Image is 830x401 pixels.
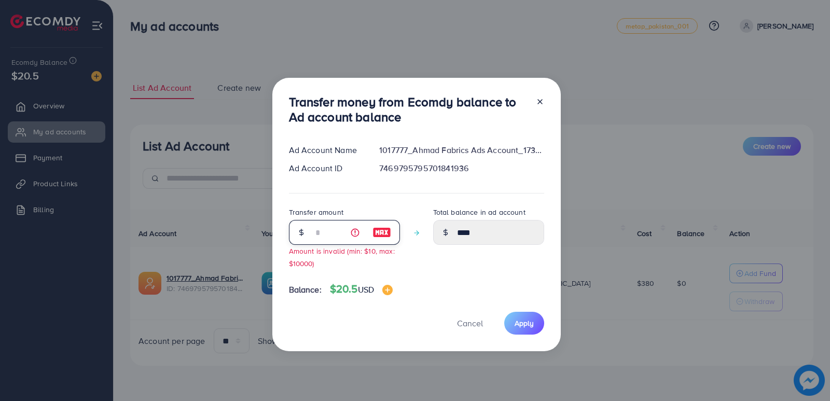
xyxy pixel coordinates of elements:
[358,284,374,295] span: USD
[289,207,343,217] label: Transfer amount
[444,312,496,334] button: Cancel
[504,312,544,334] button: Apply
[289,284,322,296] span: Balance:
[433,207,525,217] label: Total balance in ad account
[457,317,483,329] span: Cancel
[281,162,371,174] div: Ad Account ID
[515,318,534,328] span: Apply
[289,246,395,268] small: Amount is invalid (min: $10, max: $10000)
[281,144,371,156] div: Ad Account Name
[382,285,393,295] img: image
[371,144,552,156] div: 1017777_Ahmad Fabrics Ads Account_1739197365174
[371,162,552,174] div: 7469795795701841936
[372,226,391,239] img: image
[330,283,393,296] h4: $20.5
[289,94,528,125] h3: Transfer money from Ecomdy balance to Ad account balance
